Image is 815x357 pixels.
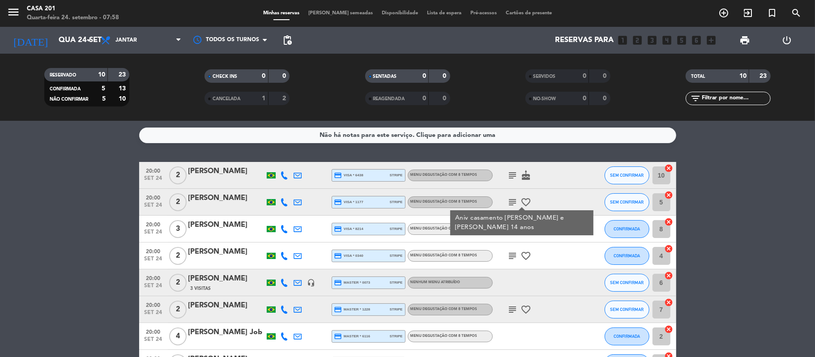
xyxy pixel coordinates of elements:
span: SENTADAS [373,74,397,79]
strong: 2 [282,95,288,102]
i: looks_4 [661,34,673,46]
div: Aniv casamento [PERSON_NAME] e [PERSON_NAME] 14 anos [455,213,589,232]
strong: 0 [422,73,426,79]
span: CONFIRMADA [614,226,640,231]
span: stripe [390,172,403,178]
span: 20:00 [142,219,165,229]
div: [PERSON_NAME] [188,246,265,258]
i: cancel [665,164,674,173]
span: Menu degustação com 8 tempos [410,334,478,338]
strong: 0 [583,95,586,102]
div: [PERSON_NAME] [188,300,265,311]
button: SEM CONFIRMAR [605,301,649,319]
span: stripe [390,199,403,205]
button: CONFIRMADA [605,327,649,345]
span: NO-SHOW [533,97,556,101]
span: 2 [169,274,187,292]
i: headset_mic [307,279,316,287]
div: [PERSON_NAME] Job [188,327,265,338]
i: cancel [665,244,674,253]
button: CONFIRMADA [605,247,649,265]
span: 3 [169,220,187,238]
span: CONFIRMADA [614,334,640,339]
span: Minhas reservas [259,11,304,16]
span: CHECK INS [213,74,237,79]
i: favorite_border [521,197,532,208]
span: CONFIRMADA [50,87,81,91]
i: looks_two [632,34,644,46]
span: print [739,35,750,46]
span: 20:00 [142,326,165,336]
i: cancel [665,298,674,307]
div: [PERSON_NAME] [188,192,265,204]
span: master * 0073 [334,279,371,287]
span: stripe [390,226,403,232]
i: turned_in_not [767,8,777,18]
strong: 0 [443,73,448,79]
i: cancel [665,217,674,226]
strong: 10 [119,96,128,102]
i: looks_one [617,34,629,46]
span: SERVIDOS [533,74,556,79]
i: cancel [665,191,674,200]
strong: 0 [443,95,448,102]
strong: 5 [102,85,105,92]
strong: 0 [282,73,288,79]
span: [PERSON_NAME] semeadas [304,11,377,16]
span: set 24 [142,229,165,239]
span: CONFIRMADA [614,253,640,258]
i: subject [508,170,518,181]
span: 4 [169,327,187,345]
i: credit_card [334,252,342,260]
i: credit_card [334,225,342,233]
span: 20:00 [142,272,165,283]
strong: 23 [760,73,768,79]
i: search [791,8,802,18]
i: credit_card [334,279,342,287]
span: Cartões de presente [501,11,556,16]
i: looks_6 [691,34,703,46]
span: stripe [390,253,403,259]
span: master * 6116 [334,332,371,340]
span: SEM CONFIRMAR [610,307,644,312]
i: subject [508,304,518,315]
span: Pré-acessos [466,11,501,16]
span: set 24 [142,202,165,212]
span: pending_actions [282,35,293,46]
div: Quarta-feira 24. setembro - 07:58 [27,13,119,22]
i: favorite_border [521,304,532,315]
strong: 1 [262,95,266,102]
span: NÃO CONFIRMAR [50,97,88,102]
span: 3 Visitas [191,285,211,292]
span: visa * 8214 [334,225,363,233]
span: Reservas para [555,36,614,45]
span: stripe [390,280,403,285]
span: CANCELADA [213,97,240,101]
strong: 23 [119,72,128,78]
i: cancel [665,325,674,334]
span: Nenhum menu atribuído [410,280,461,284]
span: 2 [169,301,187,319]
span: visa * 6438 [334,171,363,179]
strong: 0 [603,95,608,102]
span: 2 [169,193,187,211]
strong: 0 [262,73,266,79]
i: credit_card [334,171,342,179]
i: exit_to_app [742,8,753,18]
i: looks_5 [676,34,688,46]
i: favorite_border [521,251,532,261]
button: SEM CONFIRMAR [605,193,649,211]
button: CONFIRMADA [605,220,649,238]
i: credit_card [334,198,342,206]
span: 20:00 [142,299,165,310]
button: SEM CONFIRMAR [605,274,649,292]
span: 20:00 [142,192,165,202]
span: Menu degustação com 8 tempos [410,227,478,230]
div: [PERSON_NAME] [188,219,265,231]
i: credit_card [334,332,342,340]
span: SEM CONFIRMAR [610,173,644,178]
span: stripe [390,333,403,339]
i: filter_list [690,93,701,104]
span: SEM CONFIRMAR [610,280,644,285]
span: Menu degustação com 8 tempos [410,254,478,257]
